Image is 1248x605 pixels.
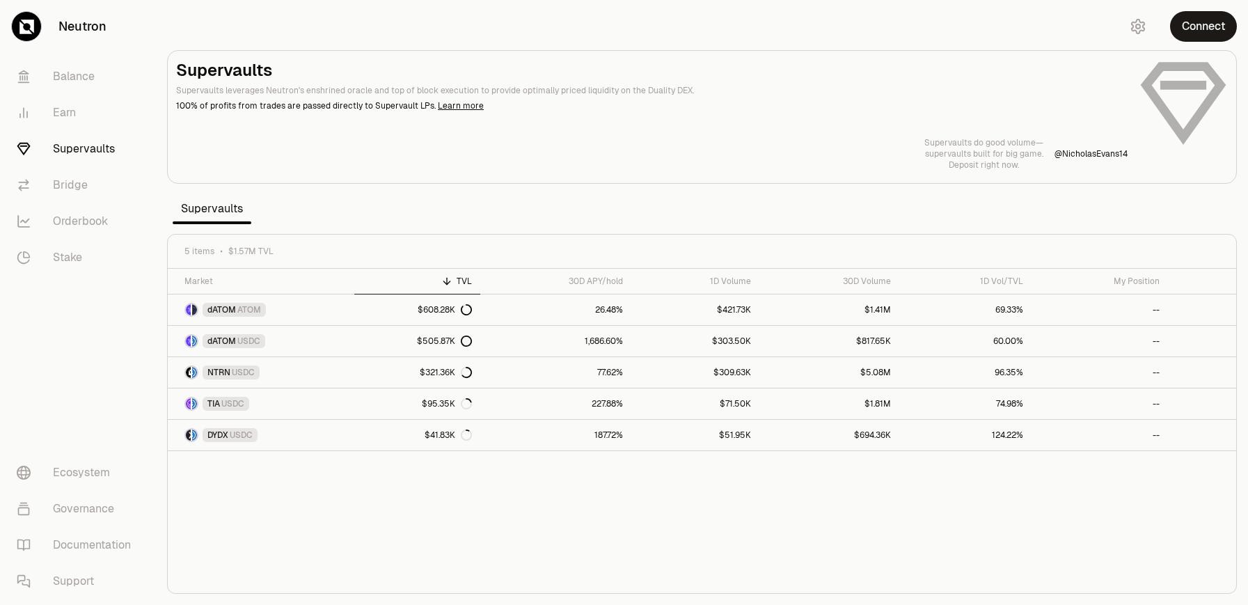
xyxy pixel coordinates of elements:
img: USDC Logo [192,336,197,347]
div: $321.36K [420,367,472,378]
a: $51.95K [631,420,759,450]
a: Orderbook [6,203,150,239]
a: $608.28K [354,294,480,325]
a: Bridge [6,167,150,203]
div: 30D Volume [768,276,892,287]
button: Connect [1170,11,1237,42]
div: My Position [1040,276,1160,287]
a: 187.72% [480,420,631,450]
a: dATOM LogoATOM LogodATOMATOM [168,294,354,325]
a: Support [6,563,150,599]
img: USDC Logo [192,430,197,441]
div: $608.28K [418,304,472,315]
a: $41.83K [354,420,480,450]
div: TVL [363,276,471,287]
span: TIA [207,398,220,409]
span: USDC [230,430,253,441]
a: $1.41M [759,294,900,325]
a: Governance [6,491,150,527]
a: $309.63K [631,357,759,388]
a: 26.48% [480,294,631,325]
a: dATOM LogoUSDC LogodATOMUSDC [168,326,354,356]
p: Deposit right now. [924,159,1043,171]
a: 124.22% [899,420,1031,450]
img: TIA Logo [186,398,191,409]
a: $694.36K [759,420,900,450]
a: -- [1032,357,1168,388]
a: $817.65K [759,326,900,356]
h2: Supervaults [176,59,1128,81]
span: DYDX [207,430,228,441]
p: @ NicholasEvans14 [1055,148,1128,159]
p: Supervaults do good volume— [924,137,1043,148]
img: dATOM Logo [186,304,191,315]
span: NTRN [207,367,230,378]
a: 69.33% [899,294,1031,325]
a: $303.50K [631,326,759,356]
a: $71.50K [631,388,759,419]
a: 77.62% [480,357,631,388]
a: $321.36K [354,357,480,388]
p: supervaults built for big game. [924,148,1043,159]
span: Supervaults [173,195,251,223]
span: $1.57M TVL [228,246,274,257]
span: dATOM [207,336,236,347]
img: USDC Logo [192,367,197,378]
a: Learn more [438,100,484,111]
img: dATOM Logo [186,336,191,347]
a: 74.98% [899,388,1031,419]
a: $505.87K [354,326,480,356]
span: USDC [232,367,255,378]
img: ATOM Logo [192,304,197,315]
div: $95.35K [422,398,472,409]
p: 100% of profits from trades are passed directly to Supervault LPs. [176,100,1128,112]
div: Market [184,276,346,287]
div: 1D Volume [640,276,751,287]
a: DYDX LogoUSDC LogoDYDXUSDC [168,420,354,450]
a: $1.81M [759,388,900,419]
div: 30D APY/hold [489,276,623,287]
a: 96.35% [899,357,1031,388]
a: Stake [6,239,150,276]
div: 1D Vol/TVL [908,276,1022,287]
a: -- [1032,420,1168,450]
a: Earn [6,95,150,131]
a: $95.35K [354,388,480,419]
a: NTRN LogoUSDC LogoNTRNUSDC [168,357,354,388]
div: $41.83K [425,430,472,441]
a: Ecosystem [6,455,150,491]
img: USDC Logo [192,398,197,409]
a: 60.00% [899,326,1031,356]
p: Supervaults leverages Neutron's enshrined oracle and top of block execution to provide optimally ... [176,84,1128,97]
a: -- [1032,326,1168,356]
a: Supervaults [6,131,150,167]
a: -- [1032,294,1168,325]
a: 1,686.60% [480,326,631,356]
span: ATOM [237,304,261,315]
div: $505.87K [417,336,472,347]
a: $5.08M [759,357,900,388]
a: $421.73K [631,294,759,325]
a: @NicholasEvans14 [1055,148,1128,159]
span: 5 items [184,246,214,257]
span: USDC [237,336,260,347]
a: -- [1032,388,1168,419]
span: USDC [221,398,244,409]
img: DYDX Logo [186,430,191,441]
a: Balance [6,58,150,95]
a: TIA LogoUSDC LogoTIAUSDC [168,388,354,419]
a: 227.88% [480,388,631,419]
img: NTRN Logo [186,367,191,378]
a: Supervaults do good volume—supervaults built for big game.Deposit right now. [924,137,1043,171]
span: dATOM [207,304,236,315]
a: Documentation [6,527,150,563]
